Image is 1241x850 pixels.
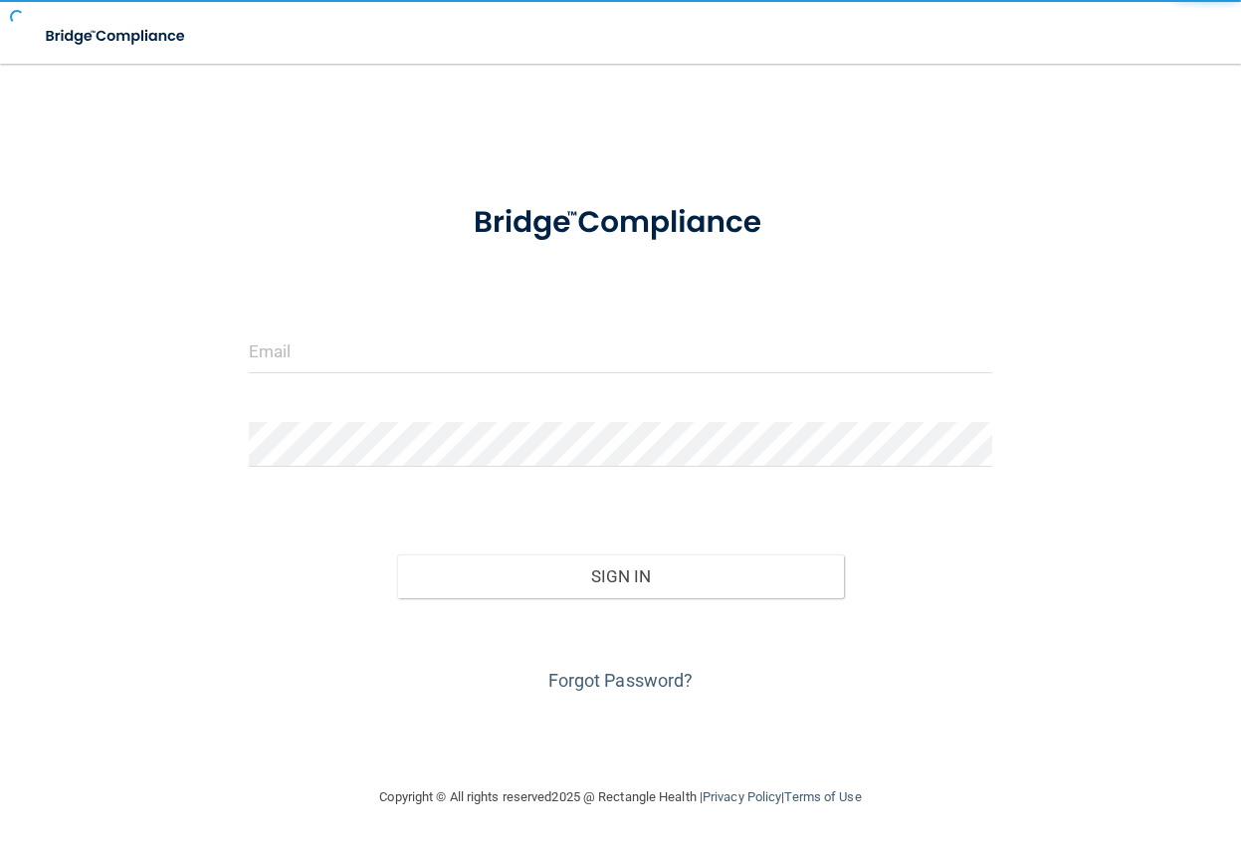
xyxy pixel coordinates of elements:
div: Copyright © All rights reserved 2025 @ Rectangle Health | | [258,765,984,829]
button: Sign In [397,554,843,598]
img: bridge_compliance_login_screen.278c3ca4.svg [442,183,798,263]
img: bridge_compliance_login_screen.278c3ca4.svg [30,16,203,57]
a: Terms of Use [784,789,861,804]
input: Email [249,328,992,373]
a: Forgot Password? [548,670,694,691]
a: Privacy Policy [703,789,781,804]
